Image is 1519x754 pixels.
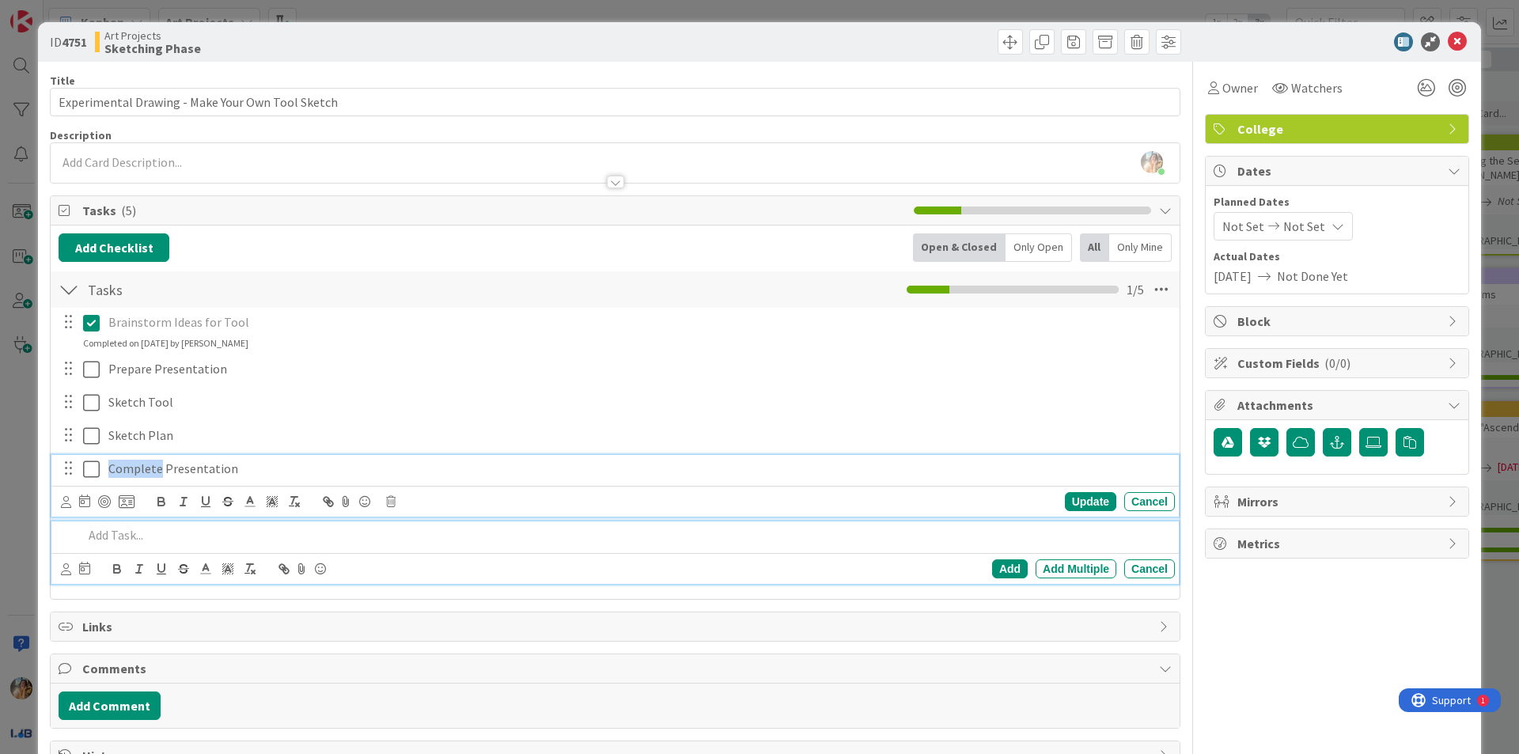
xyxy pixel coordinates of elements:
span: Owner [1222,78,1258,97]
span: Description [50,128,112,142]
input: Add Checklist... [82,275,438,304]
span: Mirrors [1237,492,1440,511]
button: Add Comment [59,691,161,720]
span: [DATE] [1214,267,1252,286]
span: Metrics [1237,534,1440,553]
span: Not Set [1222,217,1264,236]
span: Watchers [1291,78,1343,97]
span: Dates [1237,161,1440,180]
div: 1 [82,6,86,19]
label: Title [50,74,75,88]
p: Complete Presentation [108,460,1169,478]
div: Cancel [1124,559,1175,578]
span: Tasks [82,201,906,220]
p: Sketch Tool [108,393,1169,411]
div: Completed on [DATE] by [PERSON_NAME] [83,336,248,350]
b: 4751 [62,34,87,50]
span: Not Set [1283,217,1325,236]
b: Sketching Phase [104,42,201,55]
div: Cancel [1124,492,1175,511]
span: Comments [82,659,1151,678]
p: Sketch Plan [108,426,1169,445]
div: Only Open [1006,233,1072,262]
span: Planned Dates [1214,194,1460,210]
div: Add [992,559,1028,578]
span: 1 / 5 [1127,280,1144,299]
span: Links [82,617,1151,636]
span: Actual Dates [1214,248,1460,265]
p: Prepare Presentation [108,360,1169,378]
input: type card name here... [50,88,1180,116]
span: Support [33,2,72,21]
button: Add Checklist [59,233,169,262]
img: DgSP5OpwsSRUZKwS8gMSzgstfBmcQ77l.jpg [1141,151,1163,173]
span: Art Projects [104,29,201,42]
span: Custom Fields [1237,354,1440,373]
span: ( 5 ) [121,203,136,218]
div: Only Mine [1109,233,1172,262]
div: Open & Closed [913,233,1006,262]
span: ID [50,32,87,51]
p: Brainstorm Ideas for Tool [108,313,1169,332]
span: ( 0/0 ) [1324,355,1350,371]
span: Attachments [1237,396,1440,415]
span: College [1237,119,1440,138]
div: All [1080,233,1109,262]
div: Add Multiple [1036,559,1116,578]
div: Update [1065,492,1116,511]
span: Block [1237,312,1440,331]
span: Not Done Yet [1277,267,1348,286]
